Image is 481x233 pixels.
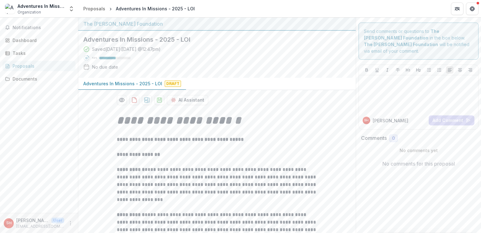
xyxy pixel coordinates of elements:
[165,81,181,87] span: Draft
[92,56,97,60] p: 52 %
[142,95,152,105] button: download-proposal
[81,4,197,13] nav: breadcrumb
[83,80,162,87] p: Adventures In Missions - 2025 - LOI
[16,224,64,229] p: [EMAIL_ADDRESS][DOMAIN_NAME]
[5,4,15,14] img: Adventures In Missions
[3,61,75,71] a: Proposals
[373,66,381,74] button: Underline
[384,66,391,74] button: Italicize
[81,4,108,13] a: Proposals
[415,66,422,74] button: Heading 2
[67,220,74,227] button: More
[3,23,75,33] button: Notifications
[446,66,453,74] button: Align Left
[83,20,351,28] div: The [PERSON_NAME] Foundation
[451,3,463,15] button: Partners
[18,9,41,15] span: Organization
[13,63,70,69] div: Proposals
[51,218,64,223] p: User
[18,3,65,9] div: Adventures In Missions
[361,135,387,141] h2: Comments
[456,66,464,74] button: Align Center
[364,119,369,122] div: Sarah Horvath
[67,3,76,15] button: Open entity switcher
[129,95,139,105] button: download-proposal
[466,3,478,15] button: Get Help
[3,48,75,58] a: Tasks
[83,36,341,43] h2: Adventures In Missions - 2025 - LOI
[13,50,70,56] div: Tasks
[425,66,433,74] button: Bullet List
[382,160,455,167] p: No comments for this proposal
[467,66,474,74] button: Align Right
[167,95,208,105] button: AI Assistant
[16,217,49,224] p: [PERSON_NAME]
[373,117,408,124] p: [PERSON_NAME]
[92,46,161,52] div: Saved [DATE] ( [DATE] @ 12:47pm )
[361,147,476,154] p: No comments yet
[3,35,75,45] a: Dashboard
[359,23,478,60] div: Send comments or questions to in the box below. will be notified via email of your comment.
[83,5,105,12] div: Proposals
[13,37,70,44] div: Dashboard
[392,136,395,141] span: 0
[6,221,12,225] div: Sarah Horvath
[394,66,401,74] button: Strike
[116,5,195,12] div: Adventures In Missions - 2025 - LOI
[436,66,443,74] button: Ordered List
[363,66,370,74] button: Bold
[404,66,412,74] button: Heading 1
[13,25,73,30] span: Notifications
[117,95,127,105] button: Preview a43eb5b6-ada5-4607-ac7d-a04c16765b37-0.pdf
[429,115,474,125] button: Add Comment
[92,64,118,70] div: No due date
[13,76,70,82] div: Documents
[3,74,75,84] a: Documents
[154,95,164,105] button: download-proposal
[364,42,438,47] strong: The [PERSON_NAME] Foundation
